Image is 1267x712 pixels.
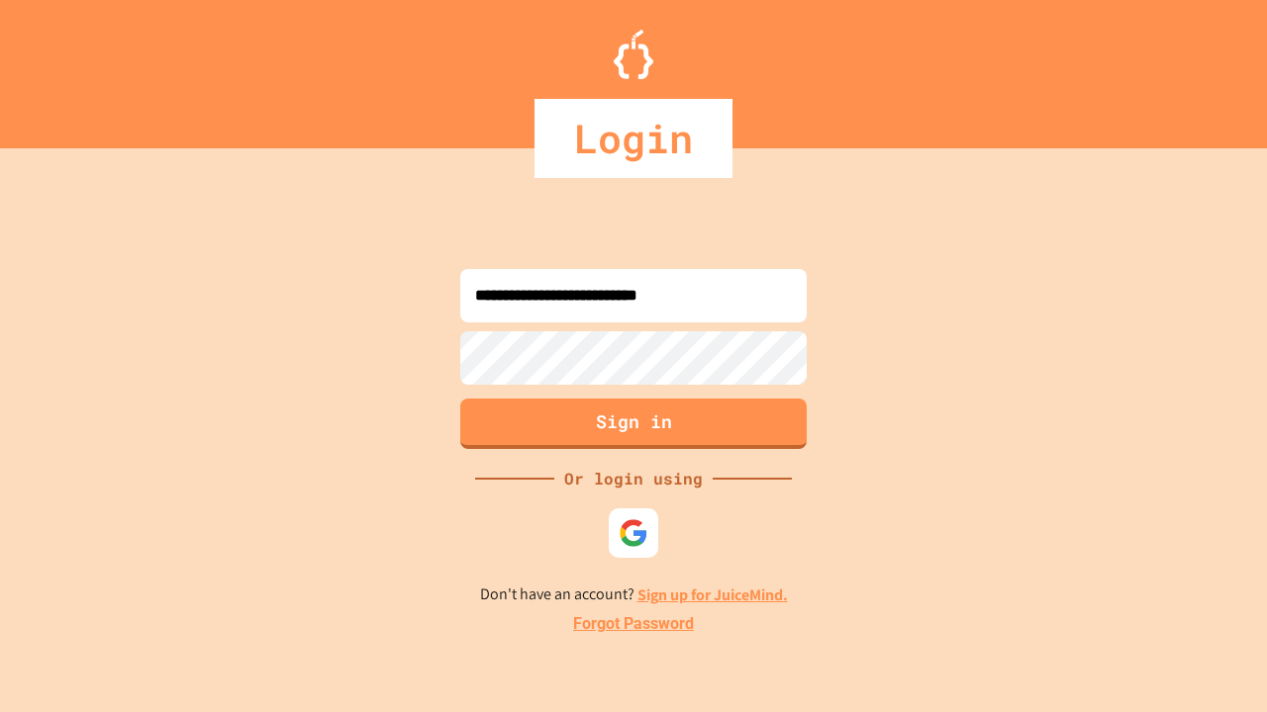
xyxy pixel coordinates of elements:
div: Login [535,99,732,178]
a: Forgot Password [573,612,694,636]
img: Logo.svg [614,30,653,79]
p: Don't have an account? [480,582,788,607]
button: Sign in [460,399,807,449]
div: Or login using [554,467,713,490]
a: Sign up for JuiceMind. [637,584,788,605]
img: google-icon.svg [619,518,648,548]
